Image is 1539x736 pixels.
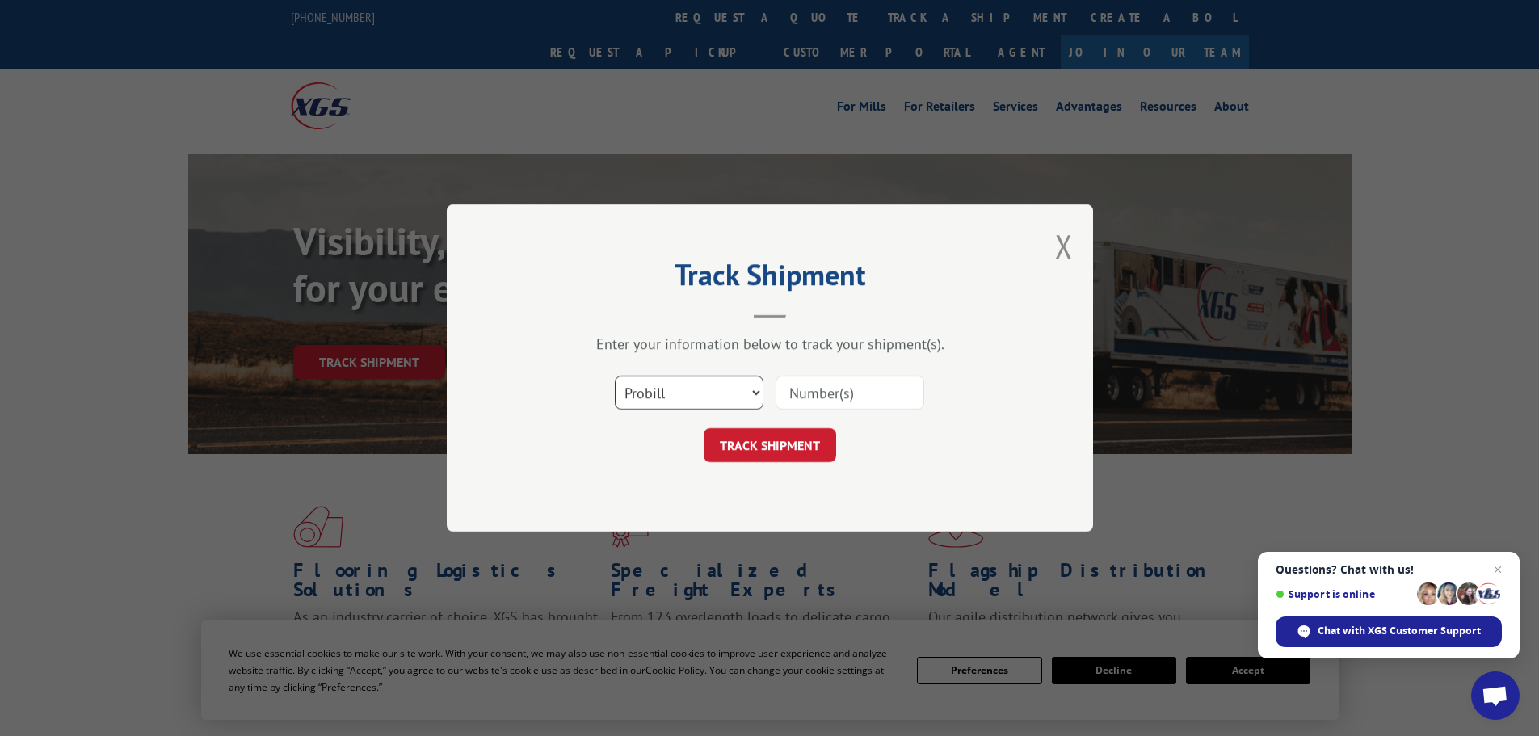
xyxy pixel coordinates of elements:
[1471,671,1520,720] div: Open chat
[1055,225,1073,267] button: Close modal
[528,263,1012,294] h2: Track Shipment
[704,428,836,462] button: TRACK SHIPMENT
[776,376,924,410] input: Number(s)
[1276,616,1502,647] div: Chat with XGS Customer Support
[1318,624,1481,638] span: Chat with XGS Customer Support
[1276,588,1411,600] span: Support is online
[1488,560,1507,579] span: Close chat
[1276,563,1502,576] span: Questions? Chat with us!
[528,334,1012,353] div: Enter your information below to track your shipment(s).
